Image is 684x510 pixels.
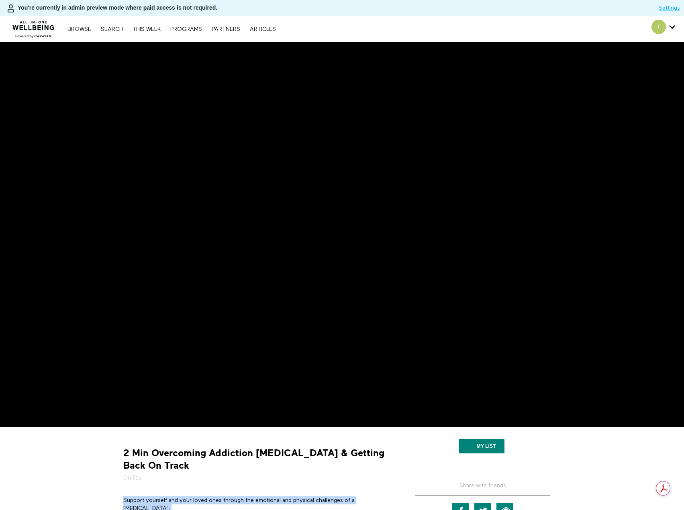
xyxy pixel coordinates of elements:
strong: 2 Min Overcoming Addiction [MEDICAL_DATA] & Getting Back On Track [123,447,392,472]
a: PROGRAMS [166,27,206,32]
img: CARAVAN [9,15,58,39]
button: My list [459,439,504,453]
h5: 1m 51s [123,474,392,482]
img: person-bdfc0eaa9744423c596e6e1c01710c89950b1dff7c83b5d61d716cfd8139584f.svg [6,4,16,13]
a: ARTICLES [246,27,280,32]
a: Browse [63,27,95,32]
a: PARTNERS [208,27,244,32]
a: THIS WEEK [129,27,165,32]
nav: Primary [63,25,280,33]
a: Settings [659,4,680,12]
div: Secondary [645,16,681,42]
h5: Share with friends [415,481,550,496]
a: Search [97,27,127,32]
